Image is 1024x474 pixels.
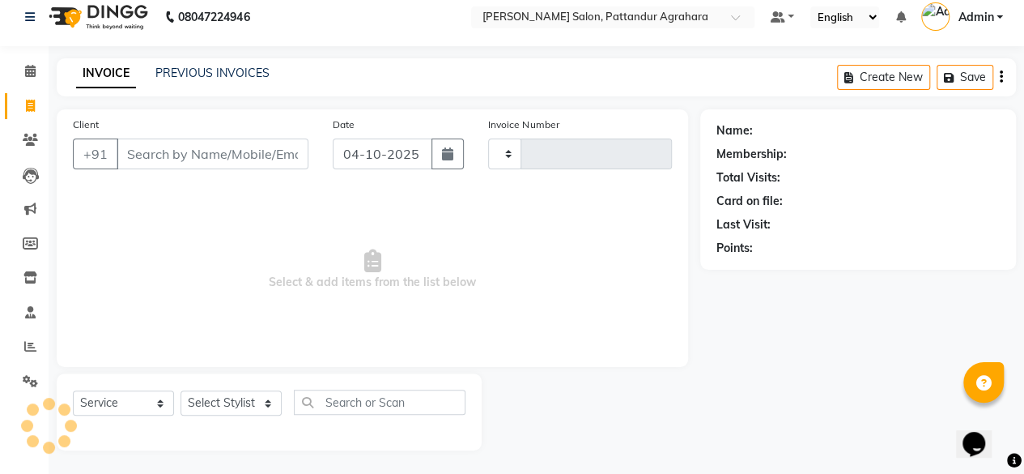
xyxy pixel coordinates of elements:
[117,139,308,169] input: Search by Name/Mobile/Email/Code
[73,117,99,132] label: Client
[958,9,993,26] span: Admin
[716,216,771,233] div: Last Visit:
[73,189,672,351] span: Select & add items from the list below
[716,240,753,257] div: Points:
[937,65,993,90] button: Save
[956,409,1008,458] iframe: chat widget
[716,122,753,139] div: Name:
[921,2,950,31] img: Admin
[155,66,270,80] a: PREVIOUS INVOICES
[716,169,780,186] div: Total Visits:
[716,193,783,210] div: Card on file:
[333,117,355,132] label: Date
[294,390,465,415] input: Search or Scan
[716,146,787,163] div: Membership:
[837,65,930,90] button: Create New
[488,117,559,132] label: Invoice Number
[73,139,118,169] button: +91
[76,59,136,88] a: INVOICE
